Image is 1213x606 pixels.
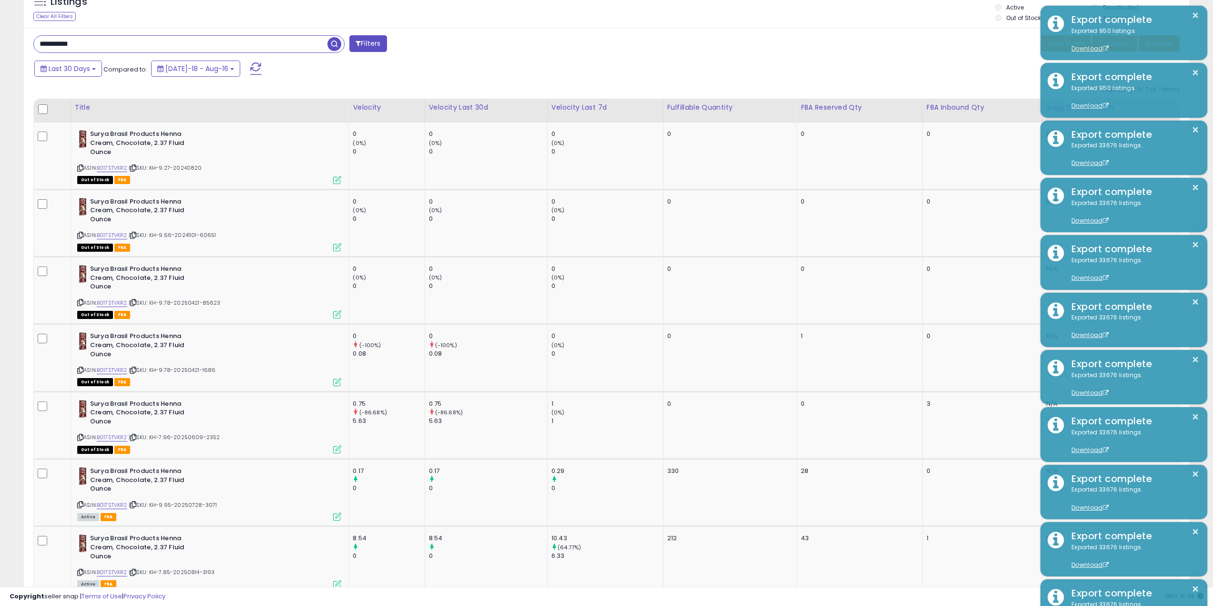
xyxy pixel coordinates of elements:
[1071,44,1109,52] a: Download
[77,467,88,486] img: 41ZRE62AU3L._SL40_.jpg
[429,103,543,113] div: Velocity Last 30d
[77,446,113,454] span: All listings that are currently out of stock and unavailable for purchase on Amazon
[551,332,663,340] div: 0
[801,265,915,273] div: 0
[129,231,216,239] span: | SKU: KH-9.66-20241101-60651
[1071,274,1109,282] a: Download
[353,103,420,113] div: Velocity
[927,197,1035,206] div: 0
[97,568,127,576] a: B017STVKR2
[10,592,165,601] div: seller snap | |
[551,467,663,475] div: 0.29
[353,206,366,214] small: (0%)
[435,341,457,349] small: (-100%)
[801,400,915,408] div: 0
[1064,428,1200,455] div: Exported 33676 listings.
[1064,128,1200,142] div: Export complete
[353,534,424,543] div: 8.54
[359,409,387,416] small: (-86.68%)
[77,332,342,385] div: ASIN:
[429,552,547,560] div: 0
[90,400,206,429] b: Surya Brasil Products Henna Cream, Chocolate, 2.37 Fluid Ounce
[1071,216,1109,225] a: Download
[667,197,790,206] div: 0
[1192,468,1199,480] button: ×
[1192,354,1199,366] button: ×
[551,484,663,493] div: 0
[429,147,547,156] div: 0
[1071,503,1109,512] a: Download
[1064,256,1200,283] div: Exported 33676 listings.
[551,103,659,113] div: Velocity Last 7d
[551,341,565,349] small: (0%)
[129,164,202,172] span: | SKU: KH-9.27-20240820
[927,103,1038,113] div: FBA inbound Qty
[667,534,790,543] div: 212
[429,332,547,340] div: 0
[1064,357,1200,371] div: Export complete
[429,534,547,543] div: 8.54
[353,400,424,408] div: 0.75
[77,400,88,419] img: 41ZRE62AU3L._SL40_.jpg
[1064,313,1200,340] div: Exported 33676 listings.
[77,197,88,216] img: 41ZRE62AU3L._SL40_.jpg
[77,467,342,520] div: ASIN:
[429,274,442,281] small: (0%)
[75,103,345,113] div: Title
[551,130,663,138] div: 0
[801,197,915,206] div: 0
[353,147,424,156] div: 0
[1192,10,1199,21] button: ×
[353,215,424,223] div: 0
[353,139,366,147] small: (0%)
[77,130,88,149] img: 41ZRE62AU3L._SL40_.jpg
[77,332,88,351] img: 41ZRE62AU3L._SL40_.jpg
[129,501,217,509] span: | SKU: KH-9.95-20250728-3071
[77,580,99,588] span: All listings currently available for purchase on Amazon
[129,366,216,374] span: | SKU: KH-9.78-20250421-1686
[1071,159,1109,167] a: Download
[1064,529,1200,543] div: Export complete
[123,592,165,601] a: Privacy Policy
[90,534,206,563] b: Surya Brasil Products Henna Cream, Chocolate, 2.37 Fluid Ounce
[429,467,547,475] div: 0.17
[114,244,131,252] span: FBA
[77,311,113,319] span: All listings that are currently out of stock and unavailable for purchase on Amazon
[353,265,424,273] div: 0
[1071,389,1109,397] a: Download
[551,534,663,543] div: 10.43
[49,64,90,73] span: Last 30 Days
[1064,84,1200,111] div: Exported 950 listings.
[353,332,424,340] div: 0
[97,231,127,239] a: B017STVKR2
[429,206,442,214] small: (0%)
[1064,70,1200,84] div: Export complete
[90,130,206,159] b: Surya Brasil Products Henna Cream, Chocolate, 2.37 Fluid Ounce
[129,433,220,441] span: | SKU: KH-7.96-20250609-2352
[353,484,424,493] div: 0
[551,409,565,416] small: (0%)
[353,282,424,290] div: 0
[801,130,915,138] div: 0
[77,378,113,386] span: All listings that are currently out of stock and unavailable for purchase on Amazon
[10,592,44,601] strong: Copyright
[101,513,117,521] span: FBA
[1064,199,1200,226] div: Exported 33676 listings.
[429,400,547,408] div: 0.75
[429,130,547,138] div: 0
[114,446,131,454] span: FBA
[667,332,790,340] div: 0
[353,274,366,281] small: (0%)
[1103,3,1139,11] label: Deactivated
[82,592,122,601] a: Terms of Use
[90,332,206,361] b: Surya Brasil Products Henna Cream, Chocolate, 2.37 Fluid Ounce
[77,400,342,452] div: ASIN:
[801,332,915,340] div: 1
[551,147,663,156] div: 0
[353,349,424,358] div: 0.08
[1192,67,1199,79] button: ×
[103,65,147,74] span: Compared to:
[551,215,663,223] div: 0
[667,467,790,475] div: 330
[129,568,215,576] span: | SKU: KH-7.85-20250814-3193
